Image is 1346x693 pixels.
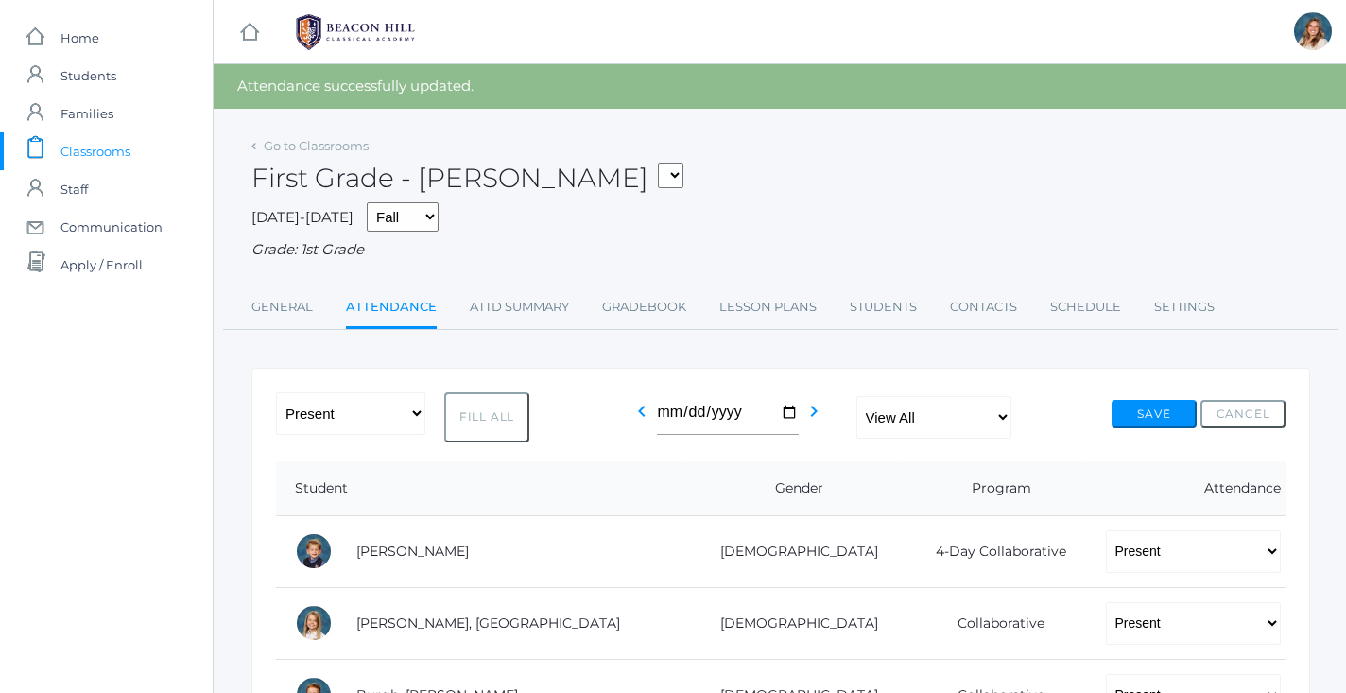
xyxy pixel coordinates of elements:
a: Lesson Plans [719,288,817,326]
span: Home [60,19,99,57]
div: Attendance successfully updated. [214,64,1346,109]
a: Schedule [1050,288,1121,326]
a: chevron_right [802,408,825,426]
span: Staff [60,170,88,208]
th: Gender [683,461,902,516]
div: Isla Armstrong [295,604,333,642]
th: Attendance [1087,461,1286,516]
a: [PERSON_NAME], [GEOGRAPHIC_DATA] [356,615,620,632]
a: Attd Summary [470,288,569,326]
span: Families [60,95,113,132]
div: Nolan Alstot [295,532,333,570]
span: Communication [60,208,163,246]
td: 4-Day Collaborative [902,515,1087,587]
td: Collaborative [902,587,1087,659]
a: Contacts [950,288,1017,326]
a: chevron_left [630,408,653,426]
img: 1_BHCALogos-05.png [285,9,426,56]
a: Students [850,288,917,326]
a: General [251,288,313,326]
a: Attendance [346,288,437,329]
button: Cancel [1200,400,1286,428]
button: Save [1112,400,1197,428]
i: chevron_right [802,400,825,423]
a: Go to Classrooms [264,138,369,153]
a: Gradebook [602,288,686,326]
a: Settings [1154,288,1215,326]
span: Students [60,57,116,95]
th: Student [276,461,683,516]
button: Fill All [444,392,529,442]
span: Classrooms [60,132,130,170]
td: [DEMOGRAPHIC_DATA] [683,515,902,587]
i: chevron_left [630,400,653,423]
h2: First Grade - [PERSON_NAME] [251,164,683,193]
td: [DEMOGRAPHIC_DATA] [683,587,902,659]
div: Liv Barber [1294,12,1332,50]
div: Grade: 1st Grade [251,239,1310,261]
span: Apply / Enroll [60,246,143,284]
th: Program [902,461,1087,516]
a: [PERSON_NAME] [356,543,469,560]
span: [DATE]-[DATE] [251,208,354,226]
